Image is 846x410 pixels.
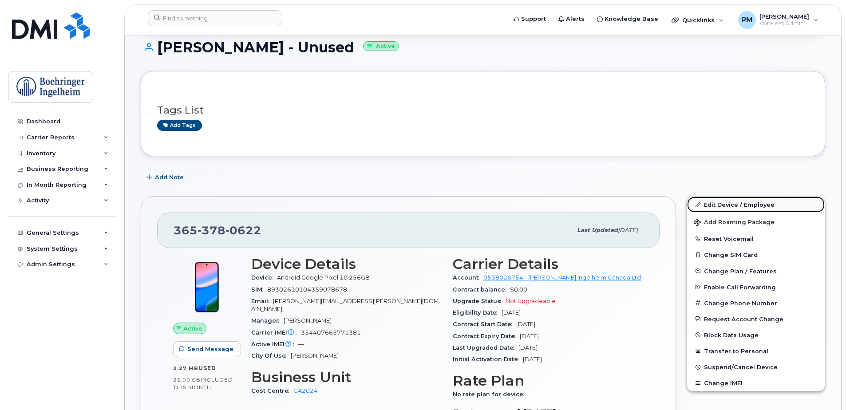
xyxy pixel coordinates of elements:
span: Cost Centre [251,387,293,394]
span: Suspend/Cancel Device [704,364,778,371]
span: Quicklinks [682,16,715,24]
img: Pixel_10.png [180,260,233,314]
span: — [298,341,304,347]
h3: Rate Plan [453,373,644,389]
span: used [198,365,216,371]
span: Change Plan / Features [704,268,777,274]
span: Initial Activation Date [453,356,523,363]
span: Email [251,298,273,304]
span: No rate plan for device [453,391,528,398]
span: Upgrade Status [453,298,506,304]
span: PM [741,15,753,25]
span: [DATE] [518,344,538,351]
span: Alerts [566,15,585,24]
div: Quicklinks [665,11,730,29]
button: Send Message [173,341,241,357]
span: Manager [251,317,284,324]
button: Change Plan / Features [687,263,825,279]
button: Change SIM Card [687,247,825,263]
span: Contract balance [453,286,510,293]
span: Support [521,15,546,24]
button: Transfer to Personal [687,343,825,359]
span: Contract Expiry Date [453,333,520,339]
span: [PERSON_NAME] [284,317,332,324]
span: 365 [174,224,261,237]
span: SIM [251,286,267,293]
span: Account [453,274,483,281]
h3: Business Unit [251,369,442,385]
span: Add Roaming Package [694,219,775,227]
button: Block Data Usage [687,327,825,343]
h3: Carrier Details [453,256,644,272]
h3: Device Details [251,256,442,272]
button: Add Roaming Package [687,213,825,231]
a: CA2024 [293,387,318,394]
span: [PERSON_NAME][EMAIL_ADDRESS][PERSON_NAME][DOMAIN_NAME] [251,298,439,312]
input: Find something... [148,10,282,26]
span: 89302610104359078678 [267,286,347,293]
button: Reset Voicemail [687,231,825,247]
span: [DATE] [502,309,521,316]
button: Change Phone Number [687,295,825,311]
span: Device [251,274,277,281]
span: 2.27 MB [173,365,198,371]
span: included this month [173,376,233,391]
span: 378 [198,224,225,237]
span: 0622 [225,224,261,237]
span: Android Google Pixel 10 256GB [277,274,370,281]
a: Add tags [157,120,202,131]
button: Add Note [141,170,191,185]
button: Request Account Change [687,311,825,327]
span: 354407665771381 [301,329,361,336]
span: Carrier IMEI [251,329,301,336]
small: Active [363,41,399,51]
a: Edit Device / Employee [687,197,825,213]
span: 25.00 GB [173,377,201,383]
span: Send Message [187,345,233,353]
span: $0.00 [510,286,527,293]
span: Active IMEI [251,341,298,347]
span: Active [183,324,202,333]
span: Add Note [155,173,184,181]
span: City Of Use [251,352,291,359]
span: [PERSON_NAME] [291,352,339,359]
a: 0538026754 - [PERSON_NAME] Ingelheim Canada Ltd [483,274,641,281]
span: Not Upgradeable [506,298,556,304]
button: Change IMEI [687,375,825,391]
a: Alerts [552,10,591,28]
span: [DATE] [516,321,535,327]
h3: Tags List [157,105,809,116]
span: Enable Call Forwarding [704,284,776,290]
span: [PERSON_NAME] [759,13,809,20]
button: Suspend/Cancel Device [687,359,825,375]
span: Knowledge Base [605,15,658,24]
span: Last updated [577,227,618,233]
span: Last Upgraded Date [453,344,518,351]
a: Knowledge Base [591,10,664,28]
h1: [PERSON_NAME] - Unused [141,39,825,55]
span: Wireless Admin [759,20,809,27]
span: [DATE] [520,333,539,339]
span: Eligibility Date [453,309,502,316]
span: Contract Start Date [453,321,516,327]
span: [DATE] [523,356,542,363]
button: Enable Call Forwarding [687,279,825,295]
span: [DATE] [618,227,638,233]
div: Priyanka Modhvadiya [732,11,825,29]
a: Support [507,10,552,28]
